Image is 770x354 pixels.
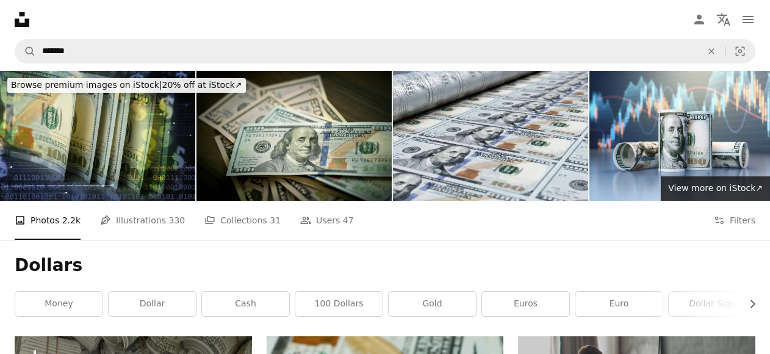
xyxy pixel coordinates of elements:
[270,214,281,227] span: 31
[109,292,196,316] a: dollar
[204,201,281,240] a: Collections 31
[714,201,755,240] button: Filters
[725,40,755,63] button: Visual search
[389,292,476,316] a: gold
[300,201,354,240] a: Users 47
[343,214,354,227] span: 47
[15,255,755,276] h1: Dollars
[169,214,185,227] span: 330
[196,71,392,201] img: A thoughtful arrangement of $50 and $100 bills graces the desktop, highlighting wealth's textures
[575,292,663,316] a: euro
[202,292,289,316] a: cash
[7,78,246,93] div: 20% off at iStock ↗
[100,201,185,240] a: Illustrations 330
[711,7,736,32] button: Language
[669,292,756,316] a: dollar sign
[15,12,29,27] a: Home — Unsplash
[393,71,588,201] img: Hundred Dollar Bills Printing on a Machine in a Factory.
[668,183,763,193] span: View more on iStock ↗
[482,292,569,316] a: euros
[15,40,36,63] button: Search Unsplash
[736,7,760,32] button: Menu
[15,292,103,316] a: money
[698,40,725,63] button: Clear
[741,292,755,316] button: scroll list to the right
[11,80,162,90] span: Browse premium images on iStock |
[687,7,711,32] a: Log in / Sign up
[295,292,383,316] a: 100 dollars
[661,176,770,201] a: View more on iStock↗
[15,39,755,63] form: Find visuals sitewide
